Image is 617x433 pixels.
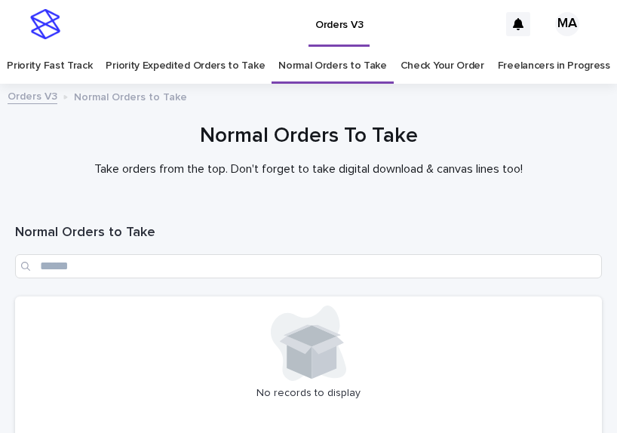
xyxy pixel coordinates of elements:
a: Normal Orders to Take [278,48,387,84]
p: No records to display [24,387,593,400]
a: Check Your Order [401,48,484,84]
h1: Normal Orders To Take [15,122,602,150]
p: Normal Orders to Take [74,88,187,104]
p: Take orders from the top. Don't forget to take digital download & canvas lines too! [15,162,602,177]
a: Orders V3 [8,87,57,104]
img: stacker-logo-s-only.png [30,9,60,39]
input: Search [15,254,602,278]
div: MA [555,12,579,36]
a: Priority Fast Track [7,48,92,84]
h1: Normal Orders to Take [15,224,602,242]
a: Priority Expedited Orders to Take [106,48,265,84]
a: Freelancers in Progress [498,48,610,84]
